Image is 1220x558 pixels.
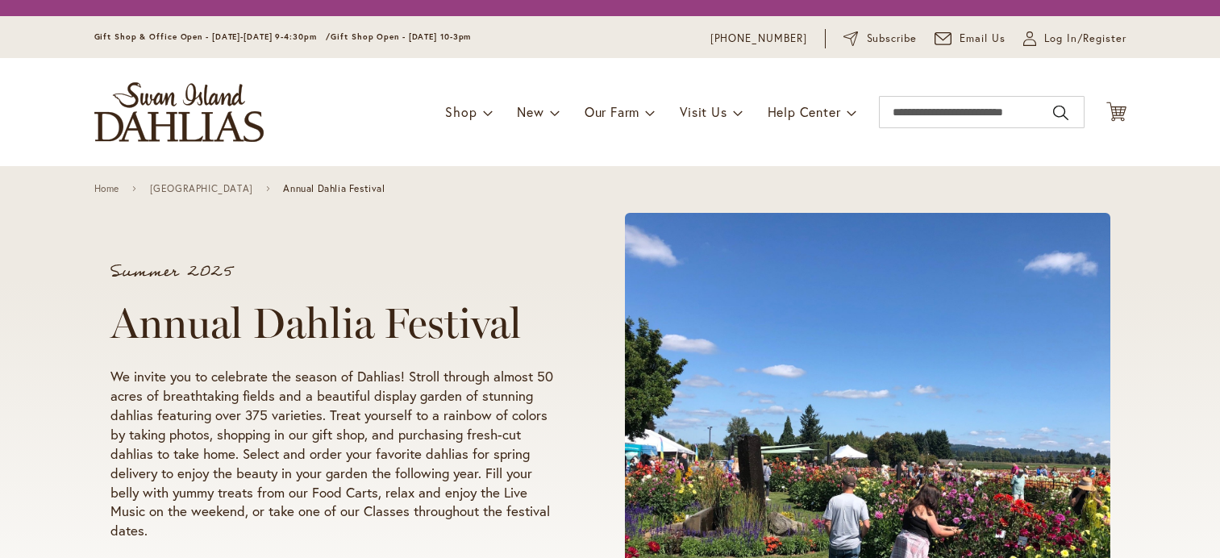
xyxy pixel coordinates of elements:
span: Gift Shop & Office Open - [DATE]-[DATE] 9-4:30pm / [94,31,331,42]
a: Home [94,183,119,194]
p: We invite you to celebrate the season of Dahlias! Stroll through almost 50 acres of breathtaking ... [110,367,564,541]
span: Log In/Register [1044,31,1126,47]
a: [PHONE_NUMBER] [710,31,808,47]
a: store logo [94,82,264,142]
span: Shop [445,103,477,120]
span: Help Center [768,103,841,120]
a: Subscribe [843,31,917,47]
p: Summer 2025 [110,264,564,280]
a: Log In/Register [1023,31,1126,47]
span: Our Farm [585,103,639,120]
span: Visit Us [680,103,727,120]
span: Gift Shop Open - [DATE] 10-3pm [331,31,471,42]
h1: Annual Dahlia Festival [110,299,564,348]
a: Email Us [935,31,1006,47]
span: New [517,103,543,120]
span: Annual Dahlia Festival [283,183,385,194]
span: Email Us [960,31,1006,47]
button: Search [1053,100,1068,126]
span: Subscribe [867,31,918,47]
a: [GEOGRAPHIC_DATA] [150,183,253,194]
